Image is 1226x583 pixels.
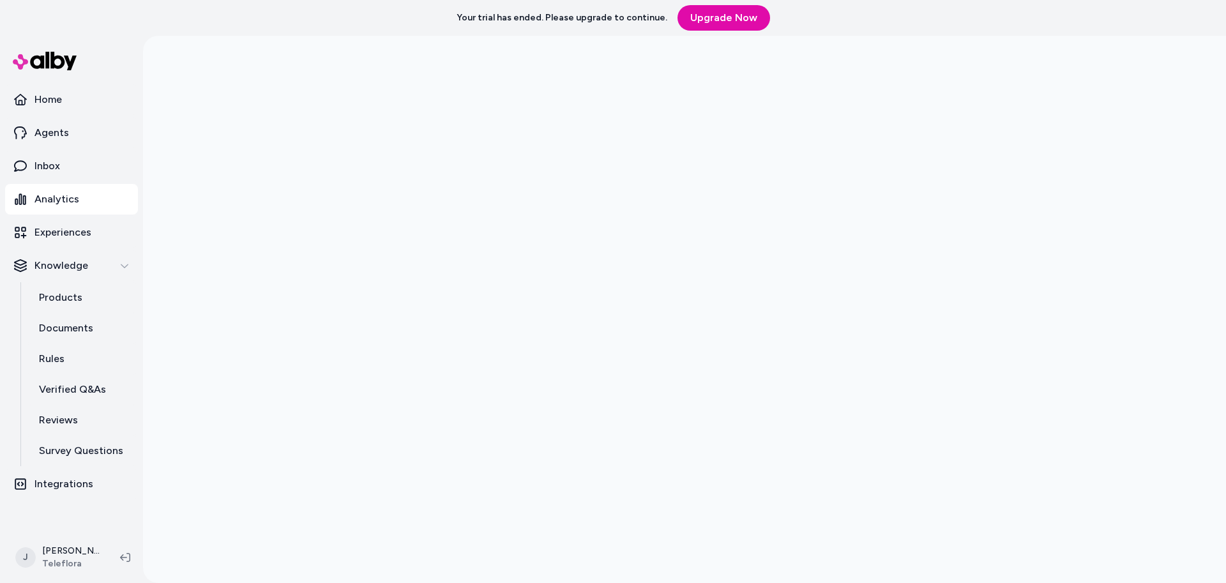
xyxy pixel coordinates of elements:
[13,52,77,70] img: alby Logo
[34,125,69,140] p: Agents
[26,405,138,435] a: Reviews
[677,5,770,31] a: Upgrade Now
[5,151,138,181] a: Inbox
[5,117,138,148] a: Agents
[5,469,138,499] a: Integrations
[34,92,62,107] p: Home
[5,250,138,281] button: Knowledge
[39,351,64,367] p: Rules
[26,282,138,313] a: Products
[34,258,88,273] p: Knowledge
[457,11,667,24] p: Your trial has ended. Please upgrade to continue.
[39,321,93,336] p: Documents
[5,84,138,115] a: Home
[42,545,100,557] p: [PERSON_NAME]
[39,413,78,428] p: Reviews
[34,225,91,240] p: Experiences
[34,192,79,207] p: Analytics
[8,537,110,578] button: J[PERSON_NAME]Teleflora
[39,290,82,305] p: Products
[42,557,100,570] span: Teleflora
[34,158,60,174] p: Inbox
[39,443,123,458] p: Survey Questions
[26,435,138,466] a: Survey Questions
[26,344,138,374] a: Rules
[15,547,36,568] span: J
[5,184,138,215] a: Analytics
[39,382,106,397] p: Verified Q&As
[26,313,138,344] a: Documents
[34,476,93,492] p: Integrations
[26,374,138,405] a: Verified Q&As
[5,217,138,248] a: Experiences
